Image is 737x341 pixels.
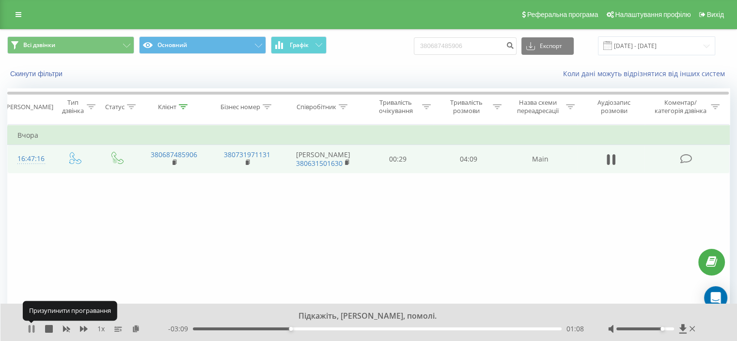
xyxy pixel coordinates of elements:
[513,98,564,115] div: Назва схеми переадресації
[372,98,420,115] div: Тривалість очікування
[660,327,664,331] div: Accessibility label
[566,324,584,334] span: 01:08
[652,98,708,115] div: Коментар/категорія дзвінка
[296,159,343,168] a: 380631501630
[521,37,574,55] button: Експорт
[94,311,630,322] div: Підкажіть, [PERSON_NAME], помолі.
[527,11,598,18] span: Реферальна програма
[105,103,125,111] div: Статус
[61,98,84,115] div: Тип дзвінка
[23,41,55,49] span: Всі дзвінки
[289,327,293,331] div: Accessibility label
[707,11,724,18] span: Вихід
[158,103,176,111] div: Клієнт
[220,103,260,111] div: Бізнес номер
[704,286,727,309] div: Open Intercom Messenger
[615,11,690,18] span: Налаштування профілю
[297,103,336,111] div: Співробітник
[151,150,197,159] a: 380687485906
[363,145,433,173] td: 00:29
[433,145,503,173] td: 04:09
[17,149,43,168] div: 16:47:16
[503,145,577,173] td: Main
[586,98,643,115] div: Аудіозапис розмови
[290,42,309,49] span: Графік
[139,36,266,54] button: Основний
[4,103,53,111] div: [PERSON_NAME]
[97,324,105,334] span: 1 x
[7,69,67,78] button: Скинути фільтри
[168,324,193,334] span: - 03:09
[224,150,270,159] a: 380731971131
[414,37,517,55] input: Пошук за номером
[284,145,363,173] td: [PERSON_NAME]
[8,126,730,145] td: Вчора
[271,36,327,54] button: Графік
[7,36,134,54] button: Всі дзвінки
[23,301,117,321] div: Призупинити програвання
[442,98,490,115] div: Тривалість розмови
[563,69,730,78] a: Коли дані можуть відрізнятися вiд інших систем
